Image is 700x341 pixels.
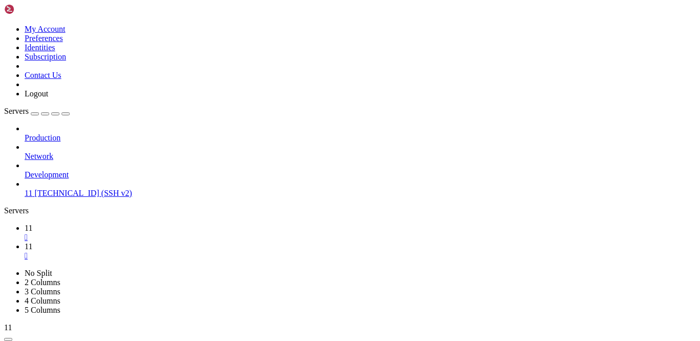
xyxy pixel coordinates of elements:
[25,34,63,43] a: Preferences
[25,71,61,79] a: Contact Us
[4,4,568,13] x-row: root@Daemonkitty:~/html# msf
[25,43,55,52] a: Identities
[25,89,48,98] a: Logout
[25,189,696,198] a: 11 [TECHNICAL_ID] (SSH v2)
[25,25,66,33] a: My Account
[25,278,60,287] a: 2 Columns
[4,4,568,13] x-row: Connecting [TECHNICAL_ID]...
[125,4,129,13] div: (28, 0)
[4,4,63,14] img: Shellngn
[25,133,60,142] span: Production
[4,323,12,332] span: 11
[25,296,60,305] a: 4 Columns
[25,170,69,179] span: Development
[25,143,696,161] li: Network
[25,133,696,143] a: Production
[25,189,32,197] span: 11
[4,206,696,215] div: Servers
[25,224,696,242] a: 11
[4,13,8,23] div: (0, 1)
[25,161,696,179] li: Development
[34,189,132,197] span: [TECHNICAL_ID] (SSH v2)
[25,233,696,242] a: 
[25,152,53,161] span: Network
[25,124,696,143] li: Production
[25,152,696,161] a: Network
[25,170,696,179] a: Development
[25,52,66,61] a: Subscription
[25,242,696,260] a: 11
[25,242,32,251] span: 11
[4,107,29,115] span: Servers
[25,269,52,277] a: No Split
[4,107,70,115] a: Servers
[25,306,60,314] a: 5 Columns
[25,287,60,296] a: 3 Columns
[25,179,696,198] li: 11 [TECHNICAL_ID] (SSH v2)
[25,224,32,232] span: 11
[25,251,696,260] a: 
